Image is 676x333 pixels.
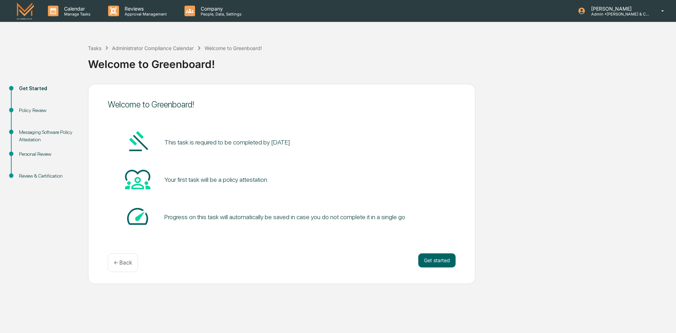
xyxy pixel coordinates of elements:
[19,85,77,92] div: Get Started
[17,2,34,19] img: logo
[586,6,651,12] p: [PERSON_NAME]
[119,6,170,12] p: Reviews
[119,12,170,17] p: Approval Management
[88,45,101,51] div: Tasks
[88,52,672,70] div: Welcome to Greenboard!
[418,253,456,267] button: Get started
[164,176,269,183] div: Your first task will be a policy attestation.
[19,172,77,180] div: Review & Certification
[195,6,245,12] p: Company
[114,259,132,266] p: ← Back
[205,45,262,51] div: Welcome to Greenboard!
[58,12,94,17] p: Manage Tasks
[108,99,456,110] div: Welcome to Greenboard!
[125,129,150,154] img: Gavel
[19,150,77,158] div: Personal Review
[164,213,406,221] div: Progress on this task will automatically be saved in case you do not complete it in a single go.
[125,166,150,192] img: Heart
[19,129,77,143] div: Messaging Software Policy Attestation
[164,137,292,147] pre: This task is required to be completed by [DATE].
[586,12,651,17] p: Admin • [PERSON_NAME] & Co. - BD
[125,204,150,229] img: Speed-dial
[195,12,245,17] p: People, Data, Settings
[112,45,194,51] div: Administrator Compliance Calendar
[58,6,94,12] p: Calendar
[19,107,77,114] div: Policy Review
